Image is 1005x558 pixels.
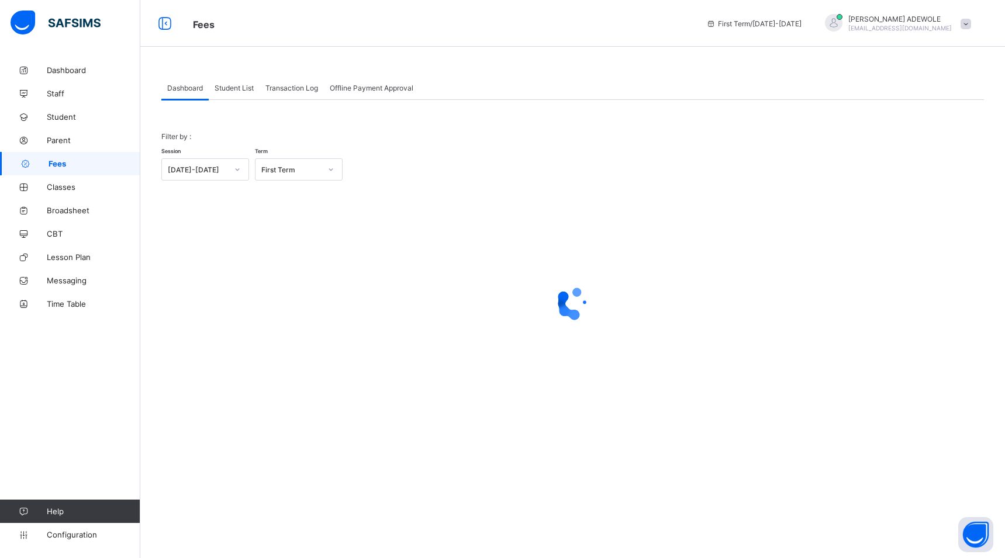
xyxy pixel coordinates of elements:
span: Transaction Log [265,84,318,92]
span: Configuration [47,530,140,539]
span: session/term information [706,19,802,28]
span: Student List [215,84,254,92]
span: Classes [47,182,140,192]
img: safsims [11,11,101,35]
span: Fees [193,19,215,30]
span: Student [47,112,140,122]
span: Messaging [47,276,140,285]
span: [EMAIL_ADDRESS][DOMAIN_NAME] [848,25,952,32]
span: [PERSON_NAME] ADEWOLE [848,15,952,23]
span: Filter by : [161,132,191,141]
span: Dashboard [167,84,203,92]
span: CBT [47,229,140,238]
button: Open asap [958,517,993,552]
span: Term [255,148,268,154]
span: Time Table [47,299,140,309]
div: OLUBUNMIADEWOLE [813,14,977,33]
div: First Term [261,165,321,174]
span: Dashboard [47,65,140,75]
span: Broadsheet [47,206,140,215]
span: Parent [47,136,140,145]
span: Help [47,507,140,516]
span: Staff [47,89,140,98]
span: Fees [49,159,140,168]
span: Session [161,148,181,154]
span: Offline Payment Approval [330,84,413,92]
span: Lesson Plan [47,252,140,262]
div: [DATE]-[DATE] [168,165,227,174]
